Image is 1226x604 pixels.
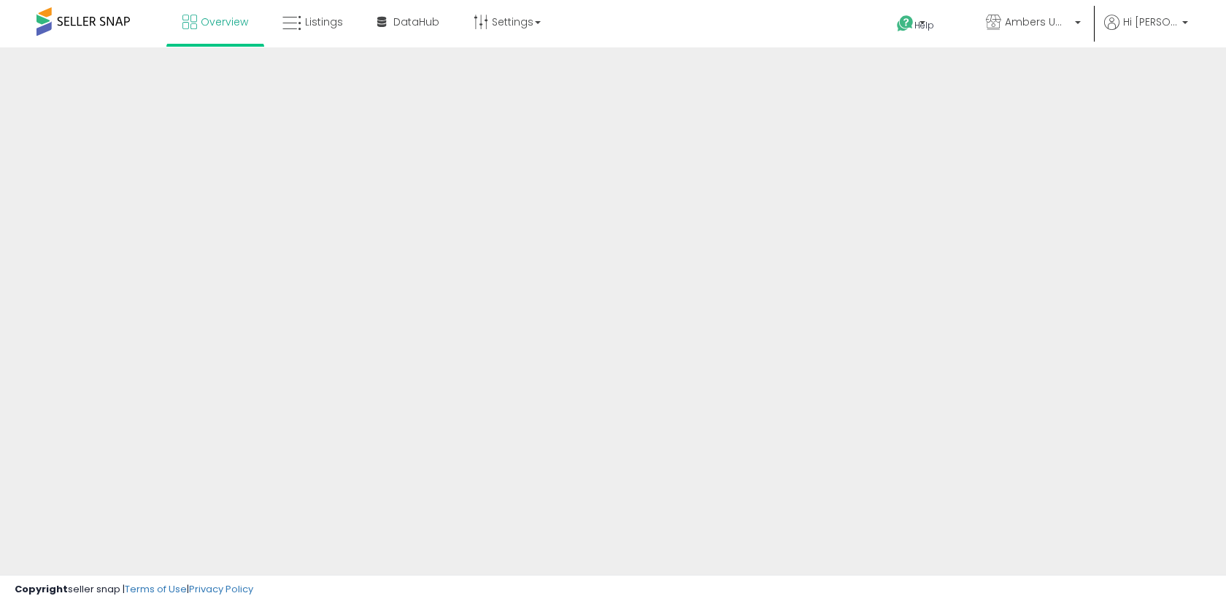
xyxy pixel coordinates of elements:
i: Get Help [896,15,914,33]
strong: Copyright [15,582,68,596]
a: Hi [PERSON_NAME] [1104,15,1188,47]
div: seller snap | | [15,583,253,597]
span: Overview [201,15,248,29]
a: Help [885,4,963,47]
span: Ambers Umbrella [1005,15,1071,29]
span: Listings [305,15,343,29]
span: Help [914,19,934,31]
span: Hi [PERSON_NAME] [1123,15,1178,29]
a: Terms of Use [125,582,187,596]
a: Privacy Policy [189,582,253,596]
span: DataHub [393,15,439,29]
